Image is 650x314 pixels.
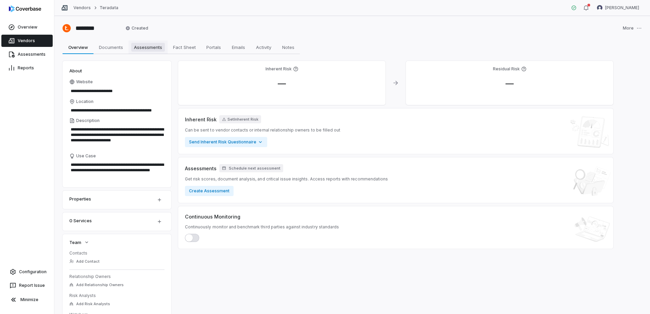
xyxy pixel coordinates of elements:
[493,66,520,72] h4: Residual Risk
[69,68,82,74] span: About
[1,62,53,74] a: Reports
[204,43,224,52] span: Portals
[100,5,118,11] a: Teradata
[67,236,91,248] button: Team
[185,186,234,196] button: Create Assessment
[219,164,283,172] button: Schedule next assessment
[3,293,51,307] button: Minimize
[185,213,240,220] span: Continuous Monitoring
[73,5,91,11] a: Vendors
[76,79,93,85] span: Website
[605,5,639,11] span: [PERSON_NAME]
[597,5,602,11] img: Kourtney Shields avatar
[67,255,102,267] button: Add Contact
[69,86,153,96] input: Website
[9,5,41,12] img: logo-D7KZi-bG.svg
[185,176,388,182] span: Get risk scores, document analysis, and critical issue insights. Access reports with recommendations
[185,165,217,172] span: Assessments
[185,137,267,147] button: Send Inherent Risk Questionnaire
[69,250,165,256] dt: Contacts
[69,160,165,180] textarea: Use Case
[125,25,148,31] span: Created
[1,21,53,33] a: Overview
[69,106,165,115] input: Location
[66,43,91,52] span: Overview
[3,279,51,292] button: Report Issue
[266,66,292,72] h4: Inherent Risk
[76,282,124,287] span: Add Relationship Owners
[76,118,100,123] span: Description
[185,224,339,230] span: Continuously monitor and benchmark third parties against industry standards
[500,78,519,88] span: —
[185,116,217,123] span: Inherent Risk
[253,43,274,52] span: Activity
[131,43,165,52] span: Assessments
[1,48,53,60] a: Assessments
[219,115,261,123] button: SetInherent Risk
[69,125,165,151] textarea: Description
[69,274,165,279] dt: Relationship Owners
[76,153,96,159] span: Use Case
[185,127,340,133] span: Can be sent to vendor contacts or internal relationship owners to be filled out
[3,266,51,278] a: Configuration
[76,99,93,104] span: Location
[96,43,126,52] span: Documents
[76,301,110,307] span: Add Risk Analysts
[229,166,280,171] span: Schedule next assessment
[1,35,53,47] a: Vendors
[170,43,199,52] span: Fact Sheet
[621,21,644,35] button: More
[69,239,81,245] span: Team
[593,3,643,13] button: Kourtney Shields avatar[PERSON_NAME]
[272,78,291,88] span: —
[279,43,297,52] span: Notes
[69,293,165,298] dt: Risk Analysts
[229,43,248,52] span: Emails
